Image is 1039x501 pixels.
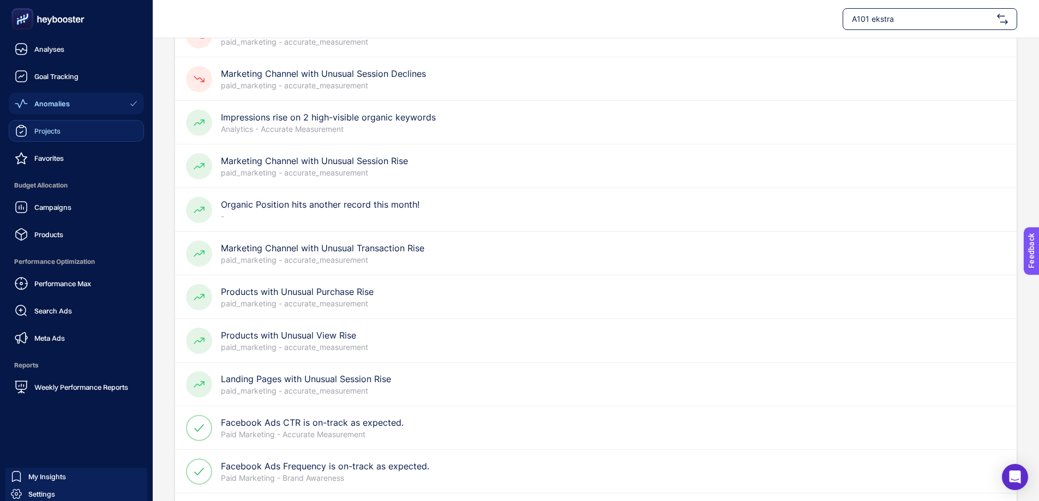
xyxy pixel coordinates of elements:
[9,38,144,60] a: Analyses
[221,67,426,80] h4: Marketing Channel with Unusual Session Declines
[221,285,374,298] h4: Products with Unusual Purchase Rise
[9,93,144,114] a: Anomalies
[221,111,436,124] h4: Impressions rise on 2 high-visible organic keywords
[34,45,64,53] span: Analyses
[34,203,71,212] span: Campaigns
[221,242,424,255] h4: Marketing Channel with Unusual Transaction Rise
[9,147,144,169] a: Favorites
[9,174,144,196] span: Budget Allocation
[221,37,409,47] p: paid_marketing - accurate_measurement
[5,468,147,485] a: My Insights
[9,354,144,376] span: Reports
[9,120,144,142] a: Projects
[9,224,144,245] a: Products
[221,329,368,342] h4: Products with Unusual View Rise
[221,342,368,353] p: paid_marketing - accurate_measurement
[221,298,374,309] p: paid_marketing - accurate_measurement
[34,279,91,288] span: Performance Max
[34,383,128,391] span: Weekly Performance Reports
[7,3,41,12] span: Feedback
[34,230,63,239] span: Products
[34,99,70,108] span: Anomalies
[34,306,72,315] span: Search Ads
[9,300,144,322] a: Search Ads
[28,490,55,498] span: Settings
[221,429,404,440] p: Paid Marketing - Accurate Measurement
[34,154,64,162] span: Favorites
[9,273,144,294] a: Performance Max
[9,251,144,273] span: Performance Optimization
[221,211,419,222] p: -
[221,124,436,135] p: Analytics - Accurate Measurement
[221,154,408,167] h4: Marketing Channel with Unusual Session Rise
[997,14,1008,25] img: svg%3e
[852,14,993,25] span: A101 ekstra
[1002,464,1028,490] div: Open Intercom Messenger
[221,80,426,91] p: paid_marketing - accurate_measurement
[28,472,66,481] span: My Insights
[221,255,424,265] p: paid_marketing - accurate_measurement
[9,327,144,349] a: Meta Ads
[221,473,429,484] p: Paid Marketing - Brand Awareness
[34,72,79,81] span: Goal Tracking
[34,334,65,342] span: Meta Ads
[9,65,144,87] a: Goal Tracking
[221,416,404,429] h4: Facebook Ads CTR is on-track as expected.
[9,376,144,398] a: Weekly Performance Reports
[221,385,391,396] p: paid_marketing - accurate_measurement
[221,372,391,385] h4: Landing Pages with Unusual Session Rise
[34,126,61,135] span: Projects
[221,198,419,211] h4: Organic Position hits another record this month!
[221,167,408,178] p: paid_marketing - accurate_measurement
[9,196,144,218] a: Campaigns
[221,460,429,473] h4: Facebook Ads Frequency is on-track as expected.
